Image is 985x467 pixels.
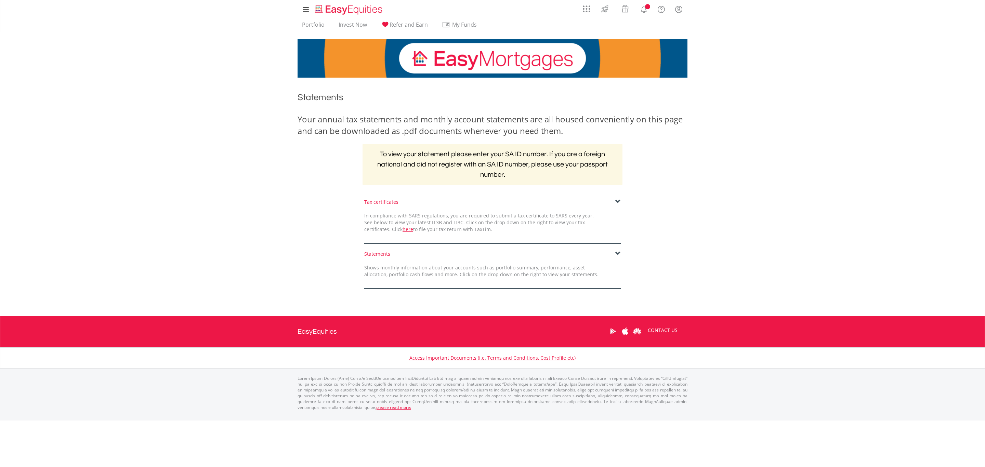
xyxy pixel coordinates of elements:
img: vouchers-v2.svg [619,3,631,14]
span: Statements [298,93,343,102]
a: EasyEquities [298,316,337,347]
a: Home page [312,2,385,15]
div: Your annual tax statements and monthly account statements are all housed conveniently on this pag... [298,114,687,137]
a: here [403,226,413,232]
h2: To view your statement please enter your SA ID number. If you are a foreign national and did not ... [363,144,622,185]
a: Invest Now [336,21,370,32]
span: In compliance with SARS regulations, you are required to submit a tax certificate to SARS every y... [364,212,594,232]
span: My Funds [442,20,487,29]
div: Statements [364,251,621,257]
a: please read more: [376,404,411,410]
a: My Profile [670,2,687,17]
div: Tax certificates [364,199,621,205]
a: Access Important Documents (i.e. Terms and Conditions, Cost Profile etc) [409,355,576,361]
a: Apple [619,321,631,342]
span: Click to file your tax return with TaxTim. [392,226,492,232]
a: Google Play [607,321,619,342]
a: AppsGrid [578,2,595,13]
span: Refer and Earn [390,21,428,28]
div: Shows monthly information about your accounts such as portfolio summary, performance, asset alloc... [359,264,604,278]
img: grid-menu-icon.svg [583,5,590,13]
a: FAQ's and Support [653,2,670,15]
p: Lorem Ipsum Dolors (Ame) Con a/e SeddOeiusmod tem InciDiduntut Lab Etd mag aliquaen admin veniamq... [298,375,687,411]
a: Vouchers [615,2,635,14]
img: thrive-v2.svg [599,3,610,14]
a: Huawei [631,321,643,342]
a: CONTACT US [643,321,682,340]
a: Refer and Earn [378,21,431,32]
img: EasyMortage Promotion Banner [298,39,687,78]
a: Notifications [635,2,653,15]
img: EasyEquities_Logo.png [314,4,385,15]
a: Portfolio [299,21,327,32]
